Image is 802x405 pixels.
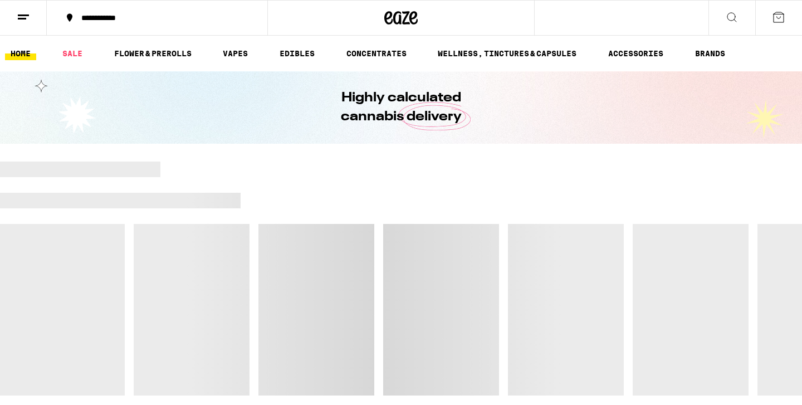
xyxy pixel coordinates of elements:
a: WELLNESS, TINCTURES & CAPSULES [432,47,582,60]
a: CONCENTRATES [341,47,412,60]
a: VAPES [217,47,253,60]
a: HOME [5,47,36,60]
a: EDIBLES [274,47,320,60]
h1: Highly calculated cannabis delivery [309,89,493,126]
a: SALE [57,47,88,60]
a: BRANDS [689,47,731,60]
a: ACCESSORIES [603,47,669,60]
a: FLOWER & PREROLLS [109,47,197,60]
